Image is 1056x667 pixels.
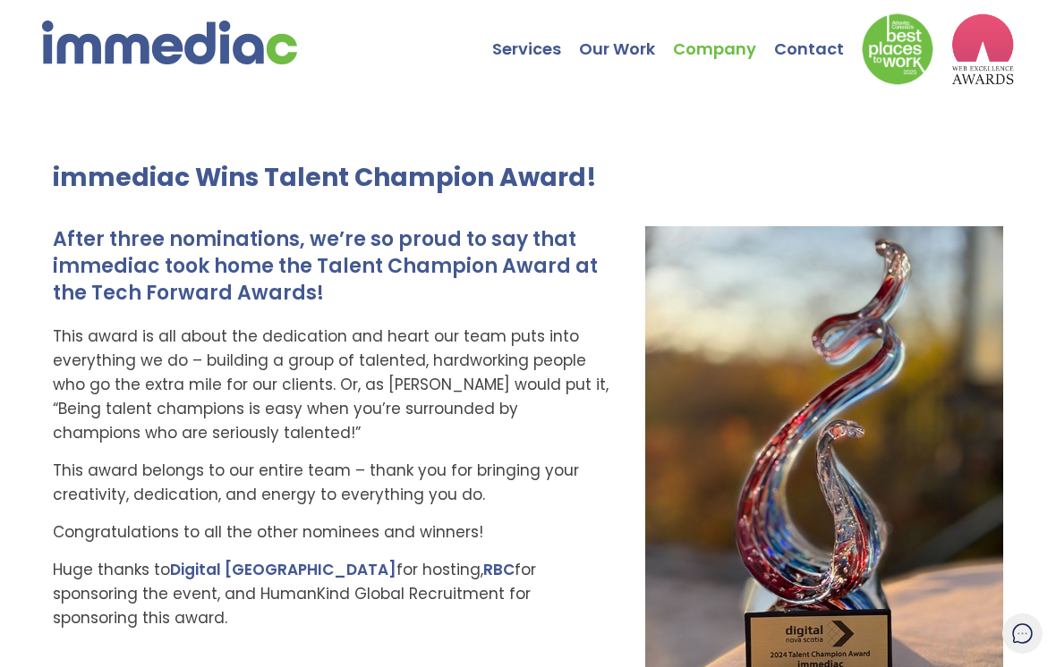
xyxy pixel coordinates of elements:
h2: After three nominations, we’re so proud to say that immediac took home the Talent Champion Award ... [53,226,1003,307]
p: Congratulations to all the other nominees and winners! [53,520,1003,545]
p: Huge thanks to for hosting, for sponsoring the event, and HumanKind Global Recruitment for sponso... [53,558,1003,630]
a: Contact [774,4,862,67]
p: This award belongs to our entire team – thank you for bringing your creativity, dedication, and e... [53,459,1003,507]
a: Services [492,4,579,67]
a: Digital [GEOGRAPHIC_DATA] [170,559,396,580]
img: immediac [42,21,297,64]
a: Company [673,4,774,67]
a: Our Work [579,4,673,67]
h1: immediac Wins Talent Champion Award! [53,161,1003,195]
img: logo2_wea_nobg.webp [951,13,1014,85]
a: RBC [483,559,515,580]
p: This award is all about the dedication and heart our team puts into everything we do – building a... [53,325,1003,445]
img: Down [862,13,933,85]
